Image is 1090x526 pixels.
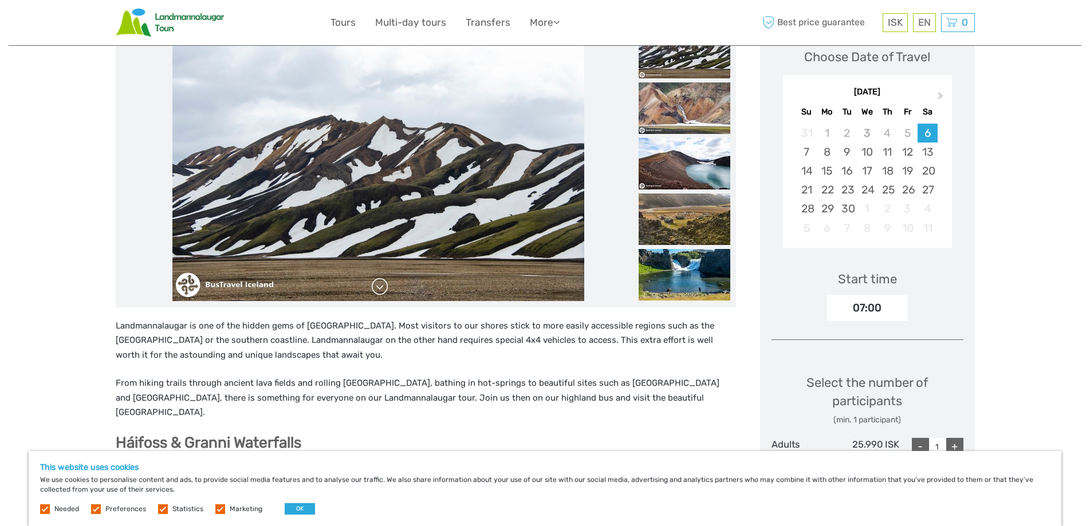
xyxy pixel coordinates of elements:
[230,504,262,514] label: Marketing
[857,219,877,238] div: Not available Wednesday, October 8th, 2025
[172,27,584,302] img: b2f6d66cb96a427a8d3c207756f824fe_main_slider.jpeg
[760,13,880,32] span: Best price guarantee
[898,199,918,218] div: Not available Friday, October 3rd, 2025
[40,462,1050,472] h5: This website uses cookies
[330,14,356,31] a: Tours
[837,161,857,180] div: Choose Tuesday, September 16th, 2025
[877,161,898,180] div: Choose Thursday, September 18th, 2025
[772,374,963,426] div: Select the number of participants
[877,199,898,218] div: Not available Thursday, October 2nd, 2025
[960,17,970,28] span: 0
[932,89,951,108] button: Next Month
[918,124,938,143] div: Choose Saturday, September 6th, 2025
[817,124,837,143] div: Not available Monday, September 1st, 2025
[888,17,903,28] span: ISK
[797,180,817,199] div: Choose Sunday, September 21st, 2025
[639,27,730,78] img: b2f6d66cb96a427a8d3c207756f824fe_slider_thumbnail.jpeg
[857,180,877,199] div: Choose Wednesday, September 24th, 2025
[837,143,857,161] div: Choose Tuesday, September 9th, 2025
[918,199,938,218] div: Not available Saturday, October 4th, 2025
[116,376,736,420] p: From hiking trails through ancient lava fields and rolling [GEOGRAPHIC_DATA], bathing in hot-spri...
[797,124,817,143] div: Not available Sunday, August 31st, 2025
[797,104,817,120] div: Su
[946,438,963,455] div: +
[837,199,857,218] div: Choose Tuesday, September 30th, 2025
[838,270,897,288] div: Start time
[466,14,510,31] a: Transfers
[797,143,817,161] div: Choose Sunday, September 7th, 2025
[918,180,938,199] div: Choose Saturday, September 27th, 2025
[918,143,938,161] div: Choose Saturday, September 13th, 2025
[797,199,817,218] div: Choose Sunday, September 28th, 2025
[918,219,938,238] div: Not available Saturday, October 11th, 2025
[639,82,730,134] img: 3b320ade91af4a3abc5aacf8460fdd22_slider_thumbnail.jpeg
[877,180,898,199] div: Choose Thursday, September 25th, 2025
[837,104,857,120] div: Tu
[912,438,929,455] div: -
[913,13,936,32] div: EN
[918,104,938,120] div: Sa
[797,161,817,180] div: Choose Sunday, September 14th, 2025
[639,193,730,245] img: ccf16280990646548ccad54ea759fdde_slider_thumbnail.jpeg
[817,104,837,120] div: Mo
[817,143,837,161] div: Choose Monday, September 8th, 2025
[786,124,948,238] div: month 2025-09
[375,14,446,31] a: Multi-day tours
[29,451,1061,526] div: We use cookies to personalise content and ads, to provide social media features and to analyse ou...
[857,124,877,143] div: Not available Wednesday, September 3rd, 2025
[116,319,736,363] p: Landmannalaugar is one of the hidden gems of [GEOGRAPHIC_DATA]. Most visitors to our shores stick...
[898,124,918,143] div: Not available Friday, September 5th, 2025
[54,504,79,514] label: Needed
[783,86,952,98] div: [DATE]
[817,199,837,218] div: Choose Monday, September 29th, 2025
[857,161,877,180] div: Choose Wednesday, September 17th, 2025
[835,438,899,462] div: 25.990 ISK
[877,219,898,238] div: Not available Thursday, October 9th, 2025
[898,180,918,199] div: Choose Friday, September 26th, 2025
[116,9,224,37] img: Scandinavian Travel
[817,219,837,238] div: Not available Monday, October 6th, 2025
[116,433,301,452] strong: Háifoss & Granni Waterfalls
[817,180,837,199] div: Choose Monday, September 22nd, 2025
[898,104,918,120] div: Fr
[16,20,129,29] p: We're away right now. Please check back later!
[817,161,837,180] div: Choose Monday, September 15th, 2025
[898,161,918,180] div: Choose Friday, September 19th, 2025
[132,18,145,31] button: Open LiveChat chat widget
[857,199,877,218] div: Not available Wednesday, October 1st, 2025
[898,219,918,238] div: Not available Friday, October 10th, 2025
[797,219,817,238] div: Not available Sunday, October 5th, 2025
[837,124,857,143] div: Not available Tuesday, September 2nd, 2025
[172,504,203,514] label: Statistics
[827,295,907,321] div: 07:00
[772,414,963,426] div: (min. 1 participant)
[837,219,857,238] div: Not available Tuesday, October 7th, 2025
[837,180,857,199] div: Choose Tuesday, September 23rd, 2025
[105,504,146,514] label: Preferences
[857,143,877,161] div: Choose Wednesday, September 10th, 2025
[639,138,730,189] img: 41714c422f254c87beed1ccdc29b489d_slider_thumbnail.jpeg
[857,104,877,120] div: We
[772,438,836,462] div: Adults
[804,48,930,66] div: Choose Date of Travel
[877,124,898,143] div: Not available Thursday, September 4th, 2025
[285,503,315,515] button: OK
[918,161,938,180] div: Choose Saturday, September 20th, 2025
[877,143,898,161] div: Choose Thursday, September 11th, 2025
[877,104,898,120] div: Th
[898,143,918,161] div: Choose Friday, September 12th, 2025
[639,249,730,300] img: d0e89505e27c4e8faf3627ec9f0dfbf1_slider_thumbnail.jpeg
[530,14,560,31] a: More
